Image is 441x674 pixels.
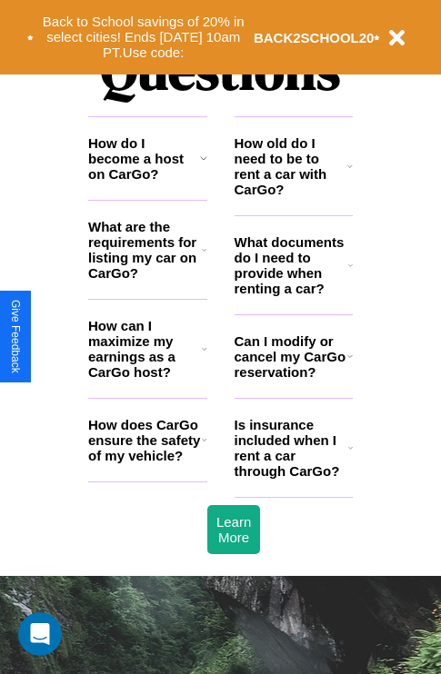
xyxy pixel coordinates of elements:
button: Back to School savings of 20% in select cities! Ends [DATE] 10am PT.Use code: [34,9,254,65]
h3: What are the requirements for listing my car on CarGo? [88,219,202,281]
h3: Can I modify or cancel my CarGo reservation? [235,333,347,380]
iframe: Intercom live chat [18,612,62,656]
b: BACK2SCHOOL20 [254,30,375,45]
div: Give Feedback [9,300,22,373]
button: Learn More [207,505,260,554]
h3: Is insurance included when I rent a car through CarGo? [235,417,348,479]
h3: How old do I need to be to rent a car with CarGo? [235,135,348,197]
h3: What documents do I need to provide when renting a car? [235,234,349,296]
h3: How can I maximize my earnings as a CarGo host? [88,318,202,380]
h3: How do I become a host on CarGo? [88,135,200,182]
h3: How does CarGo ensure the safety of my vehicle? [88,417,202,463]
